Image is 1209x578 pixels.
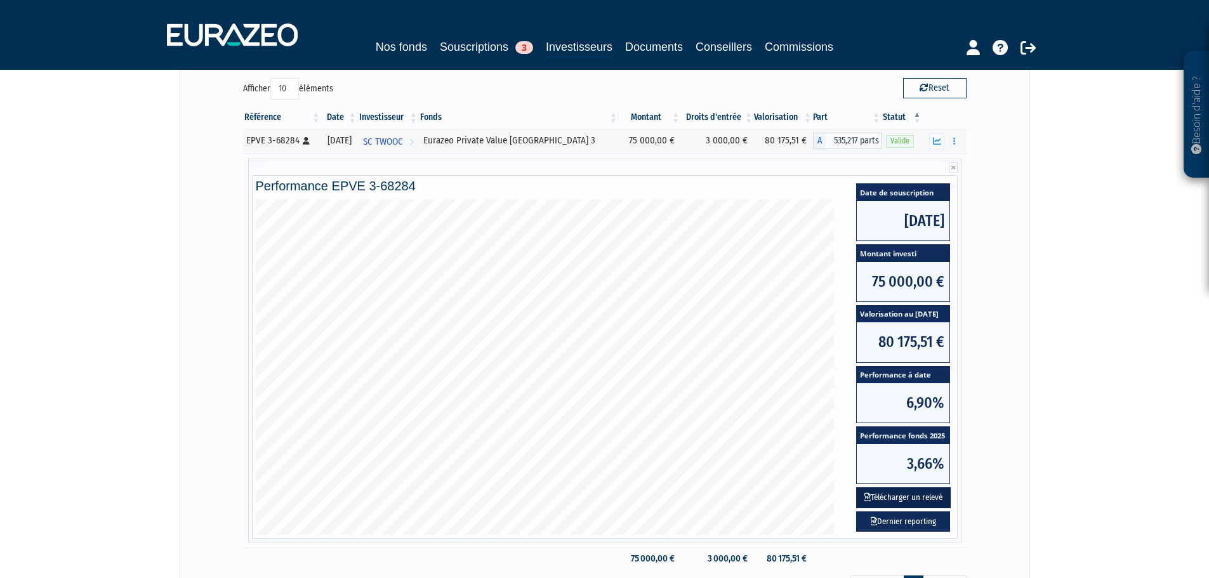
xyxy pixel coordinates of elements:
[419,107,619,128] th: Fonds: activer pour trier la colonne par ordre croissant
[857,184,949,201] span: Date de souscription
[619,548,681,570] td: 75 000,00 €
[546,38,612,58] a: Investisseurs
[619,107,681,128] th: Montant: activer pour trier la colonne par ordre croissant
[243,107,322,128] th: Référence : activer pour trier la colonne par ordre croissant
[826,133,882,149] span: 535,217 parts
[857,306,949,323] span: Valorisation au [DATE]
[813,107,882,128] th: Part: activer pour trier la colonne par ordre croissant
[696,38,752,56] a: Conseillers
[423,134,614,147] div: Eurazeo Private Value [GEOGRAPHIC_DATA] 3
[326,134,353,147] div: [DATE]
[886,135,914,147] span: Valide
[857,383,949,423] span: 6,90%
[1189,58,1204,172] p: Besoin d'aide ?
[813,133,882,149] div: A - Eurazeo Private Value Europe 3
[765,38,833,56] a: Commissions
[754,128,813,154] td: 80 175,51 €
[167,23,298,46] img: 1732889491-logotype_eurazeo_blanc_rvb.png
[857,367,949,384] span: Performance à date
[813,133,826,149] span: A
[246,134,317,147] div: EPVE 3-68284
[754,107,813,128] th: Valorisation: activer pour trier la colonne par ordre croissant
[363,130,403,154] span: SC TWOOC
[625,38,683,56] a: Documents
[256,179,954,193] h4: Performance EPVE 3-68284
[857,201,949,240] span: [DATE]
[358,107,419,128] th: Investisseur: activer pour trier la colonne par ordre croissant
[358,128,419,154] a: SC TWOOC
[681,128,754,154] td: 3 000,00 €
[409,130,414,154] i: Voir l'investisseur
[857,262,949,301] span: 75 000,00 €
[681,548,754,570] td: 3 000,00 €
[303,137,310,145] i: [Français] Personne physique
[515,41,533,54] span: 3
[243,78,333,100] label: Afficher éléments
[619,128,681,154] td: 75 000,00 €
[440,38,533,56] a: Souscriptions3
[681,107,754,128] th: Droits d'entrée: activer pour trier la colonne par ordre croissant
[882,107,922,128] th: Statut : activer pour trier la colonne par ordre d&eacute;croissant
[270,78,299,100] select: Afficheréléments
[857,427,949,444] span: Performance fonds 2025
[857,322,949,362] span: 80 175,51 €
[903,78,967,98] button: Reset
[321,107,357,128] th: Date: activer pour trier la colonne par ordre croissant
[376,38,427,56] a: Nos fonds
[857,245,949,262] span: Montant investi
[856,487,951,508] button: Télécharger un relevé
[754,548,813,570] td: 80 175,51 €
[856,511,950,532] a: Dernier reporting
[857,444,949,483] span: 3,66%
